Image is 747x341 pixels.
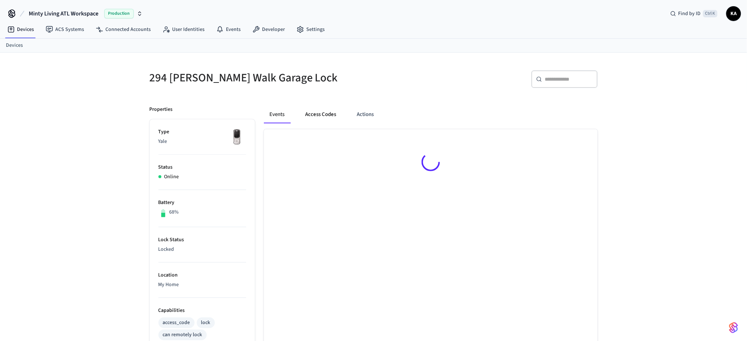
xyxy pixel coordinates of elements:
button: Access Codes [300,106,342,123]
p: My Home [158,281,246,289]
img: Yale Assure Touchscreen Wifi Smart Lock, Satin Nickel, Front [228,128,246,147]
p: Battery [158,199,246,207]
p: Online [164,173,179,181]
button: Events [264,106,291,123]
p: Properties [150,106,173,113]
span: Find by ID [678,10,701,17]
a: ACS Systems [40,23,90,36]
p: Type [158,128,246,136]
a: Devices [1,23,40,36]
a: Devices [6,42,23,49]
p: Yale [158,138,246,145]
h5: 294 [PERSON_NAME] Walk Garage Lock [150,70,369,85]
img: SeamLogoGradient.69752ec5.svg [729,322,738,334]
span: Minty Living ATL Workspace [29,9,98,18]
p: Location [158,271,246,279]
div: ant example [264,106,598,123]
span: KA [727,7,740,20]
a: User Identities [157,23,210,36]
a: Settings [291,23,331,36]
a: Events [210,23,247,36]
div: Find by IDCtrl K [664,7,723,20]
p: Locked [158,246,246,253]
button: KA [726,6,741,21]
div: lock [201,319,210,327]
a: Developer [247,23,291,36]
p: Status [158,164,246,171]
p: 68% [170,208,179,216]
a: Connected Accounts [90,23,157,36]
p: Capabilities [158,307,246,314]
div: can remotely lock [163,331,202,339]
div: access_code [163,319,190,327]
p: Lock Status [158,236,246,244]
button: Actions [351,106,380,123]
span: Ctrl K [703,10,718,17]
span: Production [104,9,134,18]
